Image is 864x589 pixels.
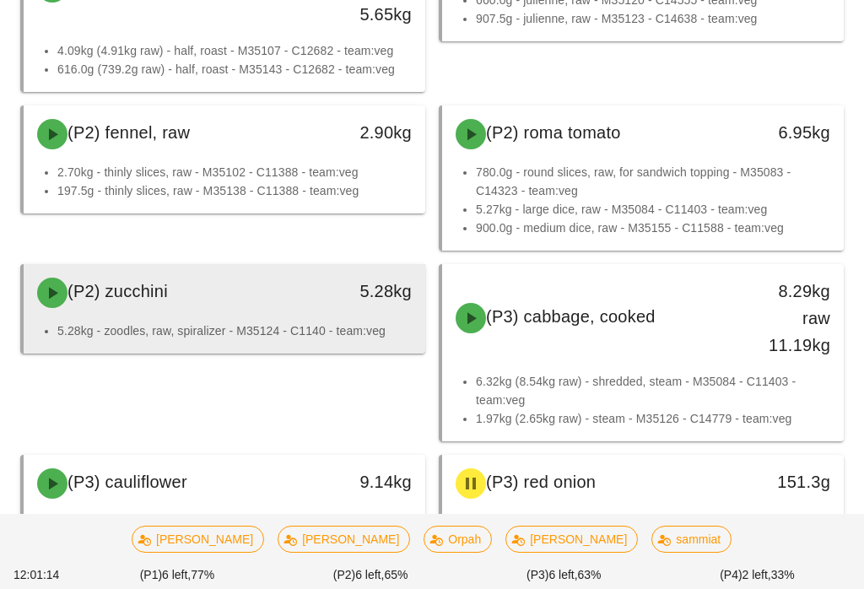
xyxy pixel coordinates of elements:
span: [PERSON_NAME] [289,527,400,552]
span: [PERSON_NAME] [517,527,628,552]
div: 8.29kg raw 11.19kg [752,278,830,359]
li: 616.0g (739.2g raw) - half, roast - M35143 - C12682 - team:veg [57,60,412,78]
li: 900.0g - medium dice, raw - M35155 - C11588 - team:veg [476,219,830,237]
span: (P2) roma tomato [486,123,621,142]
span: (P3) red onion [486,473,596,491]
li: 5.27kg - large dice, raw - M35084 - C11403 - team:veg [476,200,830,219]
div: 6.95kg [752,119,830,146]
div: 5.28kg [333,278,412,305]
div: 2.90kg [333,119,412,146]
div: (P1) 77% [80,563,273,587]
div: (P4) 33% [661,563,854,587]
li: 5.87kg - shredded, raw - M35121 - C4780 - team:veg [57,512,412,531]
div: 9.14kg [333,468,412,495]
div: 12:01:14 [10,563,80,587]
span: (P2) fennel, raw [67,123,190,142]
span: [PERSON_NAME] [143,527,253,552]
span: 2 left, [742,568,771,581]
li: 5.28kg - zoodles, raw, spiralizer - M35124 - C1140 - team:veg [57,322,412,340]
span: Orpah [435,527,482,552]
span: 6 left, [548,568,577,581]
div: (P2) 65% [274,563,467,587]
div: 151.3g [752,468,830,495]
li: 4.09kg (4.91kg raw) - half, roast - M35107 - C12682 - team:veg [57,41,412,60]
span: (P2) zucchini [67,282,168,300]
li: 197.5g - thinly slices, raw - M35138 - C11388 - team:veg [57,181,412,200]
li: 6.32kg (8.54kg raw) - shredded, steam - M35084 - C11403 - team:veg [476,372,830,409]
li: 907.5g - julienne, raw - M35123 - C14638 - team:veg [476,9,830,28]
span: 6 left, [355,568,384,581]
span: 6 left, [162,568,191,581]
li: 2.70kg - thinly slices, raw - M35102 - C11388 - team:veg [57,163,412,181]
li: 151.3g - thinly slice, lightly cooked - M35123 - C14638 - team:veg [476,512,830,531]
li: 780.0g - round slices, raw, for sandwich topping - M35083 - C14323 - team:veg [476,163,830,200]
span: (P3) cabbage, cooked [486,307,656,326]
div: (P3) 63% [467,563,661,587]
span: sammiat [663,527,721,552]
li: 1.97kg (2.65kg raw) - steam - M35126 - C14779 - team:veg [476,409,830,428]
span: (P3) cauliflower [67,473,187,491]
